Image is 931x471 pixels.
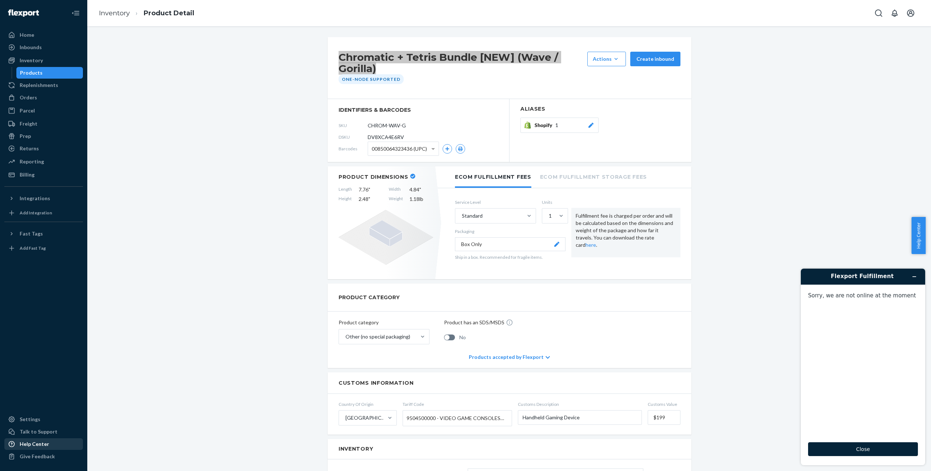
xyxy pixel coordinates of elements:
img: Flexport logo [8,9,39,17]
a: Freight [4,118,83,130]
span: Tariff Code [403,401,512,407]
div: Fast Tags [20,230,43,237]
span: DSKU [339,134,368,140]
div: Billing [20,171,35,178]
div: Inbounds [20,44,42,51]
a: Inbounds [4,41,83,53]
div: Prep [20,132,31,140]
a: Prep [4,130,83,142]
div: Help Center [20,440,49,448]
ol: breadcrumbs [93,3,200,24]
a: Inventory [99,9,130,17]
span: Country Of Origin [339,401,397,407]
h2: Aliases [520,106,680,112]
button: Fast Tags [4,228,83,240]
div: Returns [20,145,39,152]
button: Box Only [455,237,566,251]
span: Height [339,195,352,203]
input: 1 [548,212,549,219]
button: Give Feedback [4,451,83,462]
div: Settings [20,416,40,423]
span: 7.76 [359,186,382,193]
div: Reporting [20,158,44,165]
span: " [419,186,421,193]
span: SKU [339,122,368,128]
li: Ecom Fulfillment Fees [455,166,531,188]
div: Products accepted by Flexport [469,346,550,368]
div: Add Fast Tag [20,245,46,251]
a: Add Fast Tag [4,242,83,254]
div: Fulfillment fee is charged per order and will be calculated based on the dimensions and weight of... [571,208,680,257]
span: " [368,186,370,193]
a: Inventory [4,55,83,66]
a: Returns [4,143,83,154]
p: Packaging [455,228,566,234]
a: Add Integration [4,207,83,219]
span: Length [339,186,352,193]
span: Shopify [535,122,555,129]
a: Settings [4,413,83,425]
button: Integrations [4,193,83,204]
button: Close Navigation [68,6,83,20]
a: Reporting [4,156,83,167]
h2: PRODUCT CATEGORY [339,291,400,304]
div: Add Integration [20,210,52,216]
div: Home [20,31,34,39]
span: Help Center [911,217,926,254]
h2: Customs Information [339,380,680,386]
input: Other (no special packaging) [345,333,345,340]
a: Orders [4,92,83,103]
span: Customs Description [518,401,642,407]
button: Shopify1 [520,118,599,133]
div: One-Node Supported [339,74,404,84]
div: Actions [593,55,620,63]
div: Other (no special packaging) [345,333,410,340]
span: Barcodes [339,146,368,152]
span: DV8XCA4E6RV [368,134,404,141]
li: Ecom Fulfillment Storage Fees [540,166,647,186]
h2: Product Dimensions [339,174,408,180]
div: Give Feedback [20,453,55,460]
a: Parcel [4,105,83,116]
span: Support [15,5,41,12]
span: Width [389,186,403,193]
label: Units [542,199,566,205]
label: Service Level [455,199,536,205]
div: Inventory [20,57,43,64]
div: Parcel [20,107,35,114]
a: Product Detail [144,9,194,17]
span: Customs Value [648,401,680,407]
div: [GEOGRAPHIC_DATA] [345,414,387,421]
div: Replenishments [20,82,58,89]
a: here [586,242,596,248]
p: Ship in a box. Recommended for fragile items. [455,254,566,260]
span: 2.48 [359,195,382,203]
a: Replenishments [4,79,83,91]
p: Product has an SDS/MSDS [444,319,504,326]
span: 00850064323436 (UPC) [372,143,427,155]
div: Orders [20,94,37,101]
input: Customs Value [648,410,680,425]
span: 1.18 lb [409,195,433,203]
button: Open account menu [903,6,918,20]
h2: Inventory [339,446,680,452]
input: [GEOGRAPHIC_DATA] [345,414,345,421]
span: Weight [389,195,403,203]
iframe: Find more information here [795,263,931,471]
button: Talk to Support [4,426,83,438]
h1: Chromatic + Tetris Bundle [NEW] (Wave / Gorilla) [339,52,584,74]
button: Open Search Box [871,6,886,20]
a: Home [4,29,83,41]
p: Product category [339,319,429,326]
span: 9504500000 - VIDEO GAME CONSOLES AND MACHINES, OTHER THAN THOSE OF SUBHEADING 9504.30 (COIN OPERA... [407,412,504,424]
span: No [459,334,466,341]
span: 1 [555,122,558,129]
button: Create inbound [630,52,680,66]
button: Open notifications [887,6,902,20]
a: Help Center [4,438,83,450]
div: Products [20,69,43,76]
